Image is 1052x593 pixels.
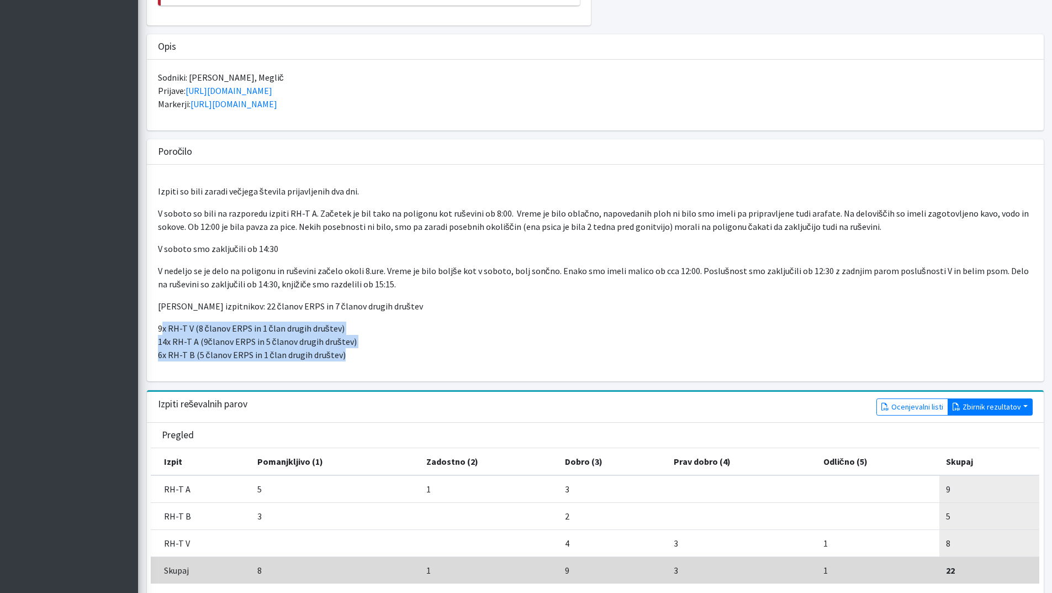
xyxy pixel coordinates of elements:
[817,557,939,584] td: 1
[817,529,939,557] td: 1
[251,502,419,529] td: 3
[158,71,1033,111] p: Sodniki: [PERSON_NAME], Meglič Prijave: Markerji:
[939,475,1039,503] td: 9
[558,502,667,529] td: 2
[558,475,667,503] td: 3
[151,557,251,584] td: Skupaj
[158,146,193,158] h3: Poročilo
[158,41,176,53] h3: Opis
[817,448,939,475] th: Odlično (5)
[151,502,251,529] td: RH-T B
[667,448,817,475] th: Prav dobro (4)
[158,242,1033,255] p: V soboto smo zaključili ob 14:30
[158,300,1033,313] p: [PERSON_NAME] izpitnikov: 22 članov ERPS in 7 članov drugih društev
[151,448,251,475] th: Izpit
[558,557,667,584] td: 9
[191,98,277,109] a: [URL][DOMAIN_NAME]
[667,557,817,584] td: 3
[939,502,1039,529] td: 5
[939,529,1039,557] td: 8
[251,557,419,584] td: 8
[251,448,419,475] th: Pomanjkljivo (1)
[876,398,948,416] a: Ocenjevalni listi
[158,185,1033,198] p: Izpiti so bili zaradi večjega števila prijavljenih dva dni.
[186,85,272,96] a: [URL][DOMAIN_NAME]
[558,448,667,475] th: Dobro (3)
[946,565,955,576] strong: 22
[420,557,559,584] td: 1
[158,264,1033,291] p: V nedeljo se je delo na poligonu in ruševini začelo okoli 8.ure. Vreme je bilo boljše kot v sobot...
[151,529,251,557] td: RH-T V
[158,207,1033,233] p: V soboto so bili na razporedu izpiti RH-T A. Začetek je bil tako na poligonu kot ruševini ob 8:00...
[948,398,1033,416] button: Zbirnik rezultatov
[667,529,817,557] td: 3
[939,448,1039,475] th: Skupaj
[151,475,251,503] td: RH-T A
[558,529,667,557] td: 4
[420,475,559,503] td: 1
[420,448,559,475] th: Zadostno (2)
[158,322,1033,361] p: 9x RH-T V (8 članov ERPS in 1 član drugih društev) 14x RH-T A (9članov ERPS in 5 članov drugih dr...
[162,429,194,441] h3: Pregled
[251,475,419,503] td: 5
[158,398,248,410] h3: Izpiti reševalnih parov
